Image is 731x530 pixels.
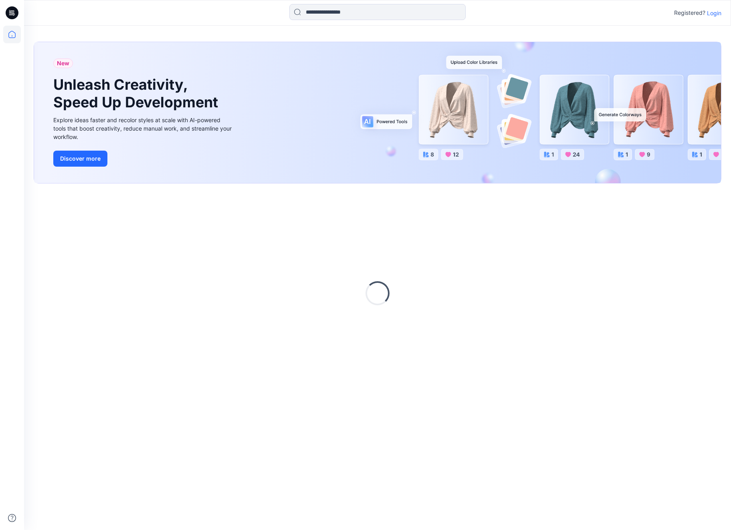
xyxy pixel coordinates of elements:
span: New [57,58,69,68]
h1: Unleash Creativity, Speed Up Development [53,76,222,111]
p: Registered? [674,8,705,18]
p: Login [707,9,721,17]
div: Explore ideas faster and recolor styles at scale with AI-powered tools that boost creativity, red... [53,116,234,141]
button: Discover more [53,151,107,167]
a: Discover more [53,151,234,167]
